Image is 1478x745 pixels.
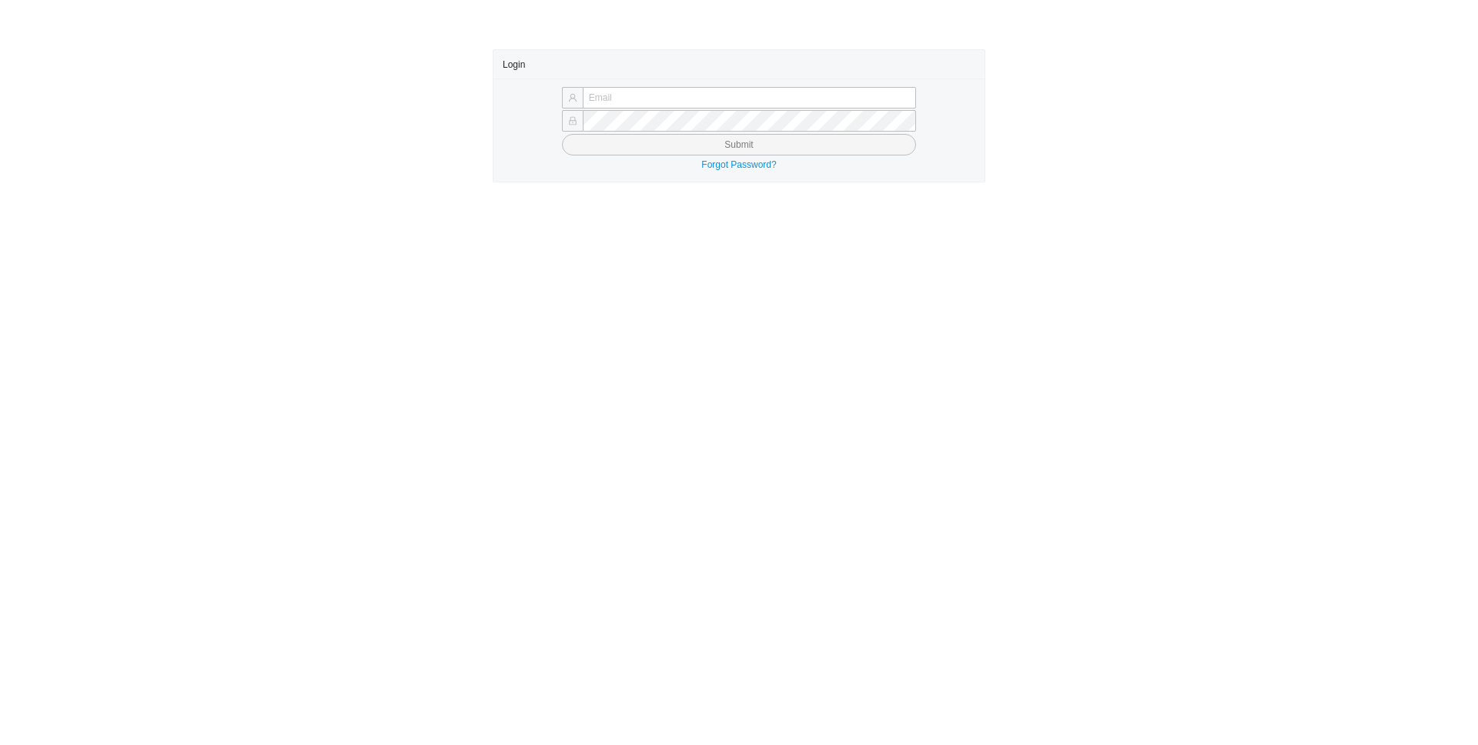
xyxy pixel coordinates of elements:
a: Forgot Password? [701,159,776,170]
span: user [568,93,577,102]
input: Email [583,87,916,109]
button: Submit [562,134,916,155]
span: lock [568,116,577,125]
div: Login [503,50,975,79]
